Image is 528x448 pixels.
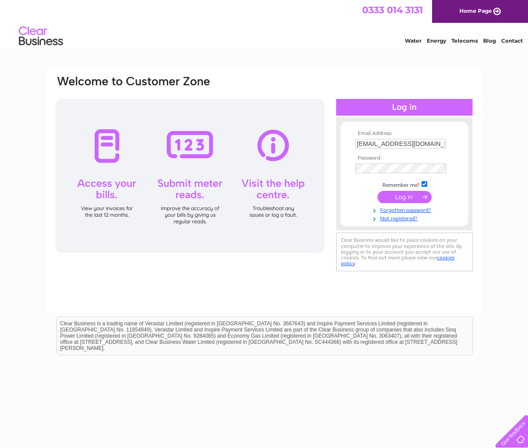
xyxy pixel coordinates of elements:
a: Not registered? [356,214,455,222]
a: Energy [427,37,446,44]
div: Clear Business is a trading name of Verastar Limited (registered in [GEOGRAPHIC_DATA] No. 3667643... [57,5,473,43]
th: Email Address: [353,131,455,137]
img: logo.png [18,23,63,50]
a: 0333 014 3131 [362,4,423,15]
a: cookies policy [341,255,455,266]
a: Water [405,37,422,44]
td: Remember me? [353,180,455,189]
a: Telecoms [451,37,478,44]
th: Password: [353,155,455,161]
a: Forgotten password? [356,205,455,214]
a: Blog [483,37,496,44]
div: Clear Business would like to place cookies on your computer to improve your experience of the sit... [336,233,473,271]
a: Contact [501,37,523,44]
input: Submit [378,191,432,203]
